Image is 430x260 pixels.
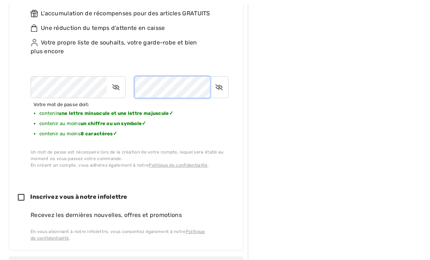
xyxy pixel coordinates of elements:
div: En vous abonnant à notre infolettre, vous consentez également à notre . [31,228,234,241]
b: un chiffre ou un symbole [81,121,142,126]
span: ✓ [169,110,173,116]
span: Votre mot de passe doit: [31,98,228,110]
b: une lettre minuscule et une lettre majuscule [58,110,169,116]
div: En créant un compte, vous adhérez également à notre . [31,162,228,168]
div: Recevez les dernières nouvelles, offres et promotions [31,211,234,220]
li: contenir au moins [39,130,224,140]
div: Votre propre liste de souhaits, votre garde-robe et bien plus encore [31,38,228,56]
span: Inscrivez vous à notre infolettre [30,193,127,200]
a: Politique de confidentialité [149,163,207,168]
div: Une réduction du temps d'attente en caisse [31,24,228,32]
li: contenir [39,109,224,120]
div: L'accumulation de récompenses pour des articles GRATUITS [31,9,228,18]
li: contenir au moins [39,120,224,130]
img: rewards.svg [31,10,38,17]
span: ✓ [142,120,146,127]
span: ✓ [113,131,117,137]
img: faster.svg [31,24,38,32]
div: Un mot de passe est nécessaire lors de la création de votre compte, lequel sera établi au moment ... [31,149,228,162]
img: ownWishlist.svg [31,39,38,46]
b: 8 caractères [81,131,113,136]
